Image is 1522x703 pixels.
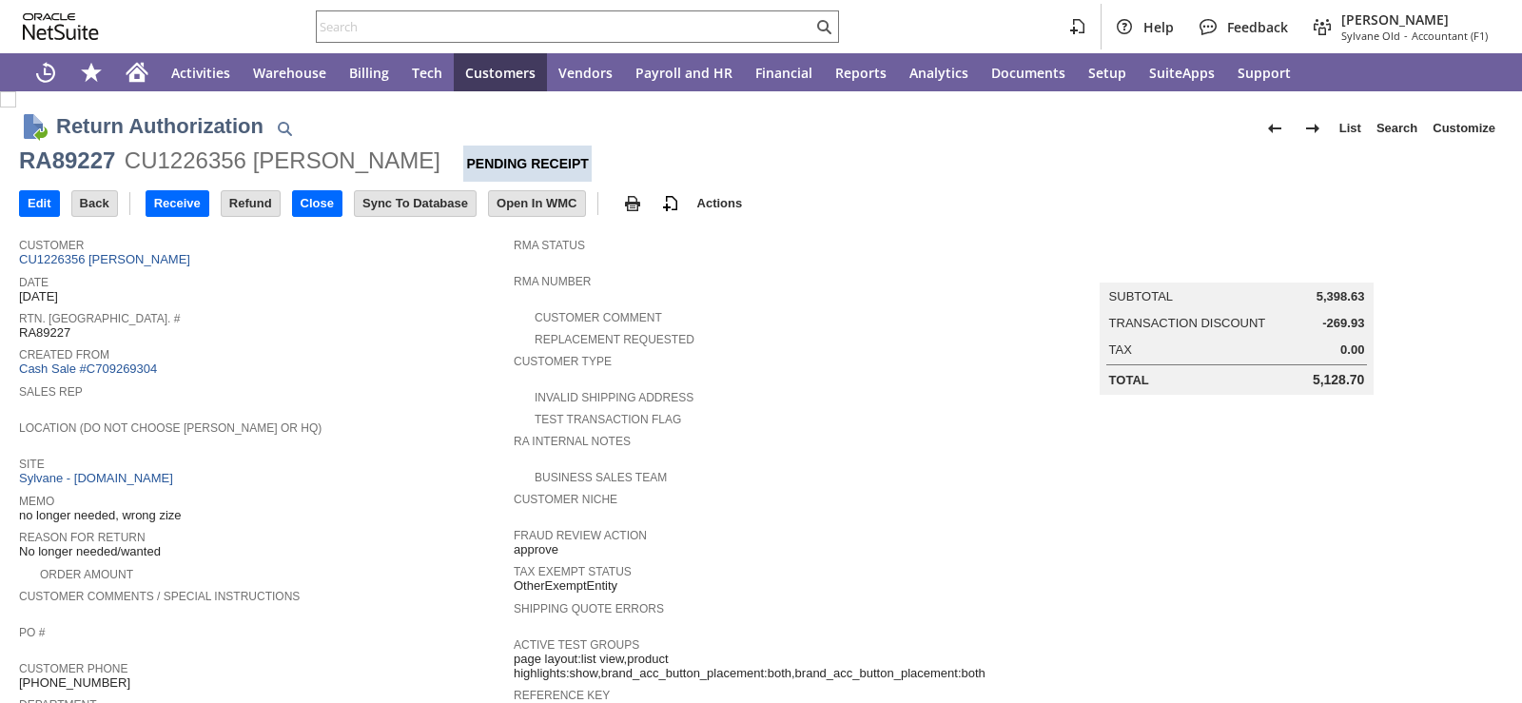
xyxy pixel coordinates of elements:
[514,542,558,557] span: approve
[535,413,681,426] a: Test Transaction Flag
[19,252,195,266] a: CU1226356 [PERSON_NAME]
[114,53,160,91] a: Home
[126,61,148,84] svg: Home
[273,117,296,140] img: Quick Find
[514,435,631,448] a: RA Internal Notes
[1100,252,1375,283] caption: Summary
[242,53,338,91] a: Warehouse
[72,191,117,216] input: Back
[744,53,824,91] a: Financial
[19,471,178,485] a: Sylvane - [DOMAIN_NAME]
[400,53,454,91] a: Tech
[514,578,617,594] span: OtherExemptEntity
[991,64,1065,82] span: Documents
[1226,53,1302,91] a: Support
[338,53,400,91] a: Billing
[317,15,812,38] input: Search
[19,325,70,341] span: RA89227
[824,53,898,91] a: Reports
[146,191,208,216] input: Receive
[835,64,887,82] span: Reports
[1088,64,1126,82] span: Setup
[547,53,624,91] a: Vendors
[489,191,585,216] input: Open In WMC
[1138,53,1226,91] a: SuiteApps
[56,110,263,142] h1: Return Authorization
[1425,113,1503,144] a: Customize
[19,312,180,325] a: Rtn. [GEOGRAPHIC_DATA]. #
[19,289,58,304] span: [DATE]
[19,675,130,691] span: [PHONE_NUMBER]
[909,64,968,82] span: Analytics
[23,53,68,91] a: Recent Records
[558,64,613,82] span: Vendors
[19,421,322,435] a: Location (Do Not Choose [PERSON_NAME] or HQ)
[19,544,161,559] span: No longer needed/wanted
[514,529,647,542] a: Fraud Review Action
[514,689,610,702] a: Reference Key
[171,64,230,82] span: Activities
[1143,18,1174,36] span: Help
[635,64,732,82] span: Payroll and HR
[1340,342,1364,358] span: 0.00
[1109,373,1149,387] a: Total
[463,146,591,182] div: Pending Receipt
[80,61,103,84] svg: Shortcuts
[19,276,49,289] a: Date
[19,458,45,471] a: Site
[19,348,109,361] a: Created From
[514,275,591,288] a: RMA Number
[222,191,280,216] input: Refund
[20,191,59,216] input: Edit
[1341,10,1488,29] span: [PERSON_NAME]
[125,146,440,176] div: CU1226356 [PERSON_NAME]
[454,53,547,91] a: Customers
[160,53,242,91] a: Activities
[40,568,133,581] a: Order Amount
[465,64,536,82] span: Customers
[1109,289,1173,303] a: Subtotal
[624,53,744,91] a: Payroll and HR
[535,333,694,346] a: Replacement Requested
[1404,29,1408,43] span: -
[19,146,115,176] div: RA89227
[1369,113,1425,144] a: Search
[355,191,476,216] input: Sync To Database
[514,652,999,681] span: page layout:list view,product highlights:show,brand_acc_button_placement:both,brand_acc_button_pl...
[514,355,612,368] a: Customer Type
[535,311,662,324] a: Customer Comment
[1109,316,1266,330] a: Transaction Discount
[412,64,442,82] span: Tech
[1301,117,1324,140] img: Next
[1109,342,1132,357] a: Tax
[19,590,300,603] a: Customer Comments / Special Instructions
[812,15,835,38] svg: Search
[34,61,57,84] svg: Recent Records
[514,602,664,615] a: Shipping Quote Errors
[19,662,127,675] a: Customer Phone
[514,638,639,652] a: Active Test Groups
[19,239,84,252] a: Customer
[68,53,114,91] div: Shortcuts
[1332,113,1369,144] a: List
[514,493,617,506] a: Customer Niche
[755,64,812,82] span: Financial
[1317,289,1365,304] span: 5,398.63
[19,508,182,523] span: no longer needed, wrong zize
[293,191,341,216] input: Close
[19,531,146,544] a: Reason For Return
[19,495,54,508] a: Memo
[659,192,682,215] img: add-record.svg
[349,64,389,82] span: Billing
[621,192,644,215] img: print.svg
[514,565,632,578] a: Tax Exempt Status
[980,53,1077,91] a: Documents
[253,64,326,82] span: Warehouse
[1341,29,1400,43] span: Sylvane Old
[1313,372,1365,388] span: 5,128.70
[19,626,45,639] a: PO #
[19,361,157,376] a: Cash Sale #C709269304
[1263,117,1286,140] img: Previous
[1149,64,1215,82] span: SuiteApps
[1322,316,1364,331] span: -269.93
